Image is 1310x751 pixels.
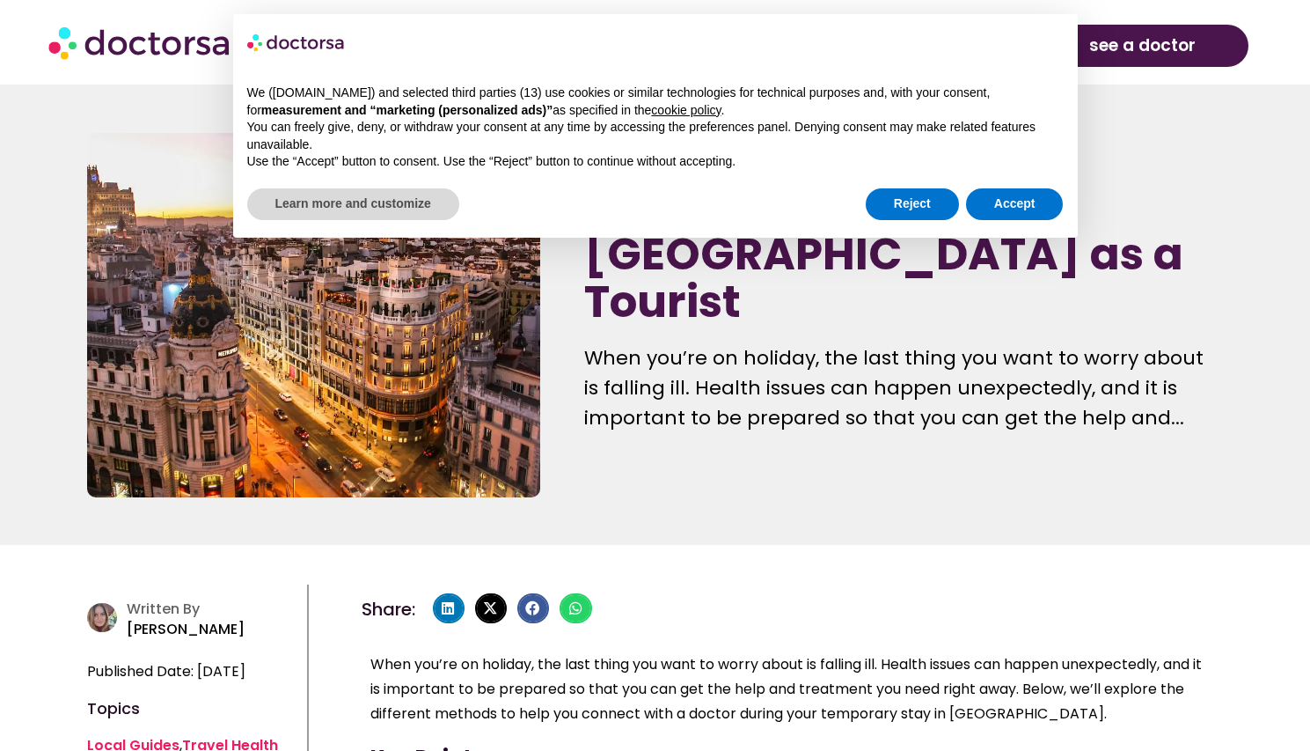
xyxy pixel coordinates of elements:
[127,617,298,642] p: [PERSON_NAME]
[87,659,245,684] span: Published Date: [DATE]
[1036,25,1248,67] a: see a doctor
[584,183,1222,326] h1: Seeing a Doctor in [GEOGRAPHIC_DATA] as a Tourist
[584,343,1222,433] p: When you’re on holiday, the last thing you want to worry about is falling ill. Health issues can ...
[651,103,721,117] a: cookie policy
[261,103,553,117] strong: measurement and “marketing (personalized ads)”
[433,593,465,623] div: Share on linkedin
[247,153,1064,171] p: Use the “Accept” button to consent. Use the “Reject” button to continue without accepting.
[87,603,116,632] img: author
[370,654,1202,724] span: When you’re on holiday, the last thing you want to worry about is falling ill. Health issues can ...
[87,133,539,497] img: Seeing a Doctor in Spain as a Tourist - a practical guide for travelers
[247,119,1064,153] p: You can freely give, deny, or withdraw your consent at any time by accessing the preferences pane...
[87,702,297,716] h4: Topics
[560,593,591,623] div: Share on whatsapp
[866,188,959,220] button: Reject
[517,593,549,623] div: Share on facebook
[247,28,346,56] img: logo
[127,600,298,617] h4: Written By
[247,188,459,220] button: Learn more and customize
[475,593,507,623] div: Share on x-twitter
[247,85,1064,119] p: We ([DOMAIN_NAME]) and selected third parties (13) use cookies or similar technologies for techni...
[1089,32,1196,60] span: see a doctor
[966,188,1064,220] button: Accept
[362,600,415,618] h4: Share:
